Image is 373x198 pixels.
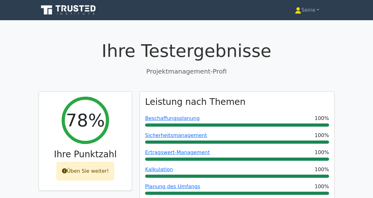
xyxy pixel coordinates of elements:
[39,40,334,62] h1: Ihre Testergebnisse
[145,183,200,189] a: Planung des Umfangs
[145,132,207,138] a: Sicherheitsmanagement
[315,132,329,139] span: 100%
[145,97,246,107] h3: Leistung nach Themen
[39,67,334,76] p: Projektmanagement-Profi
[67,168,109,174] font: Üben Sie weiter!
[145,166,173,172] a: Kalkulation
[44,149,127,159] h3: Ihre Punktzahl
[315,183,329,190] span: 100%
[145,149,210,155] a: Ertragswert-Management
[280,4,334,16] a: Seine
[315,166,329,173] span: 100%
[145,115,200,121] a: Beschaffungsplanung
[66,110,105,131] h2: 78%
[315,149,329,156] span: 100%
[301,7,315,13] font: Seine
[315,115,329,122] span: 100%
